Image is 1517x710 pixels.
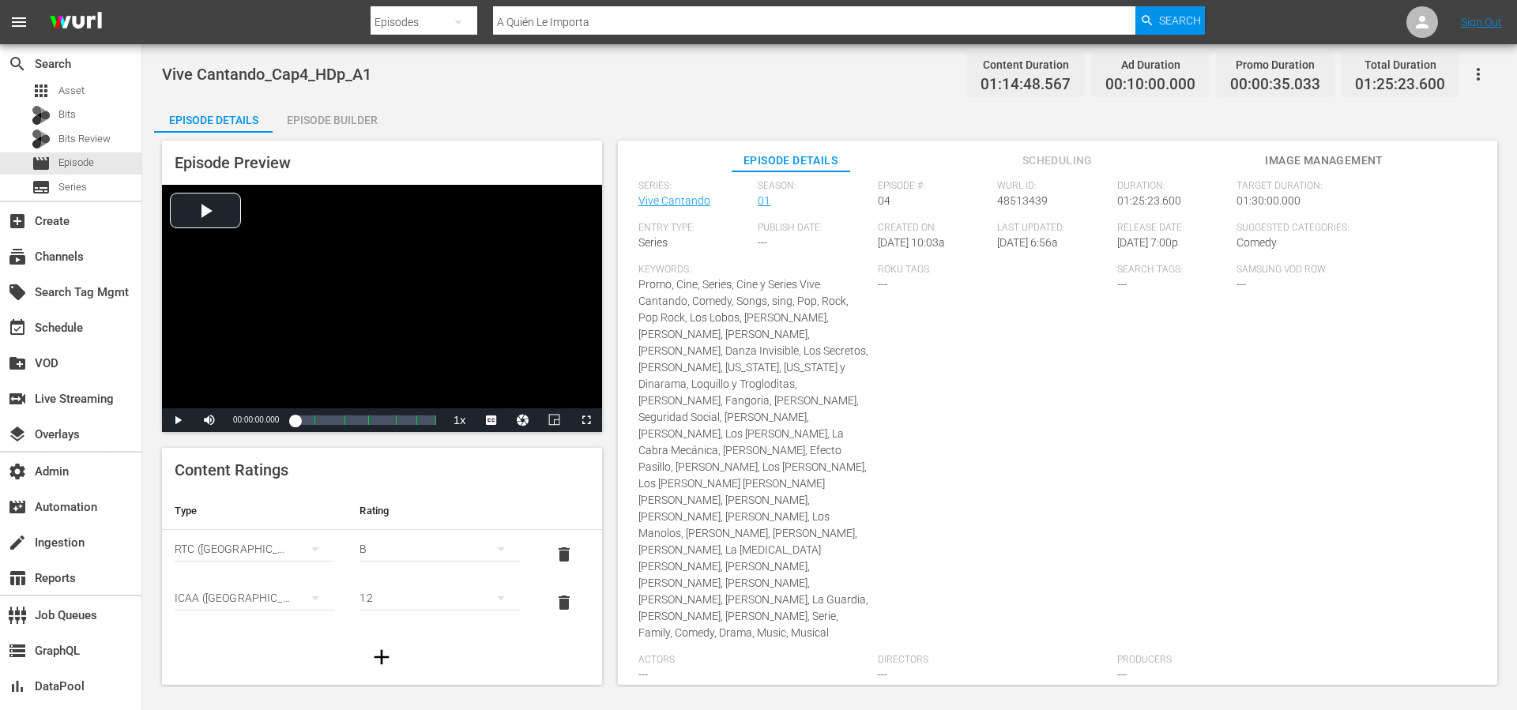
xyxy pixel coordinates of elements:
span: 01:25:23.600 [1117,194,1181,207]
button: delete [545,535,583,573]
span: Episode [32,154,51,173]
span: VOD [8,354,27,373]
div: ICAA ([GEOGRAPHIC_DATA]) [175,576,334,620]
button: Search [1135,6,1205,35]
span: --- [1117,668,1127,681]
span: Wurl ID: [997,180,1109,193]
span: Search [1159,6,1201,35]
span: 48513439 [997,194,1048,207]
span: --- [878,278,887,291]
span: Live Streaming [8,389,27,408]
span: Created On: [878,222,990,235]
span: 00:00:35.033 [1230,76,1320,94]
span: --- [878,668,887,681]
table: simple table [162,492,602,627]
button: Episode Details [154,101,273,133]
span: menu [9,13,28,32]
button: Picture-in-Picture [539,408,570,432]
span: Actors [638,654,870,667]
span: Series [32,178,51,197]
span: Reports [8,569,27,588]
div: B [359,527,519,571]
span: --- [758,236,767,249]
span: Series [58,179,87,195]
span: Image Management [1265,151,1383,171]
div: Bits [32,106,51,125]
span: Target Duration: [1237,180,1468,193]
div: Video Player [162,185,602,432]
span: Entry Type: [638,222,751,235]
div: Episode Details [154,101,273,139]
button: Jump To Time [507,408,539,432]
img: ans4CAIJ8jUAAAAAAAAAAAAAAAAAAAAAAAAgQb4GAAAAAAAAAAAAAAAAAAAAAAAAJMjXAAAAAAAAAAAAAAAAAAAAAAAAgAT5G... [38,4,114,41]
button: Mute [194,408,225,432]
span: [DATE] 10:03a [878,236,945,249]
span: 00:00:00.000 [233,415,279,424]
a: Vive Cantando [638,194,710,207]
button: delete [545,584,583,622]
span: Episode #: [878,180,990,193]
span: Overlays [8,425,27,444]
span: 01:25:23.600 [1355,76,1445,94]
div: Content Duration [981,54,1071,76]
span: Create [8,212,27,231]
span: DataPool [8,677,27,696]
span: [DATE] 6:56a [997,236,1058,249]
span: --- [1237,278,1246,291]
span: Job Queues [8,606,27,625]
button: Playback Rate [444,408,476,432]
div: RTC ([GEOGRAPHIC_DATA]) [175,527,334,571]
span: Episode [58,155,94,171]
span: delete [555,545,574,564]
span: GraphQL [8,641,27,660]
th: Type [162,492,347,530]
span: 01:14:48.567 [981,76,1071,94]
div: Episode Builder [273,101,391,139]
span: Promo, Cine, Series, Cine y Series Vive Cantando, Comedy, Songs, sing, Pop, Rock, Pop Rock, Los L... [638,278,868,639]
span: Duration: [1117,180,1229,193]
a: Sign Out [1461,16,1502,28]
span: Vive Cantando_Cap4_HDp_A1 [162,65,371,84]
span: Season: [758,180,870,193]
span: Ingestion [8,533,27,552]
span: Bits Review [58,131,111,147]
span: Scheduling [998,151,1116,171]
div: Promo Duration [1230,54,1320,76]
button: Episode Builder [273,101,391,133]
span: Channels [8,247,27,266]
span: Episode Preview [175,153,291,172]
span: Asset [32,81,51,100]
span: Last Updated: [997,222,1109,235]
button: Fullscreen [570,408,602,432]
span: Search Tags: [1117,264,1229,276]
span: Samsung VOD Row: [1237,264,1349,276]
span: Asset [58,83,85,99]
span: --- [1117,278,1127,291]
span: Keywords: [638,264,870,276]
span: Bits [58,107,76,122]
span: 04 [878,194,890,207]
span: --- [638,668,648,681]
span: Schedule [8,318,27,337]
span: Automation [8,498,27,517]
button: Captions [476,408,507,432]
span: Series: [638,180,751,193]
div: Progress Bar [295,415,435,425]
span: Content Ratings [175,460,288,479]
span: Comedy [1237,236,1277,249]
span: Search [8,54,27,73]
span: Release Date: [1117,222,1229,235]
span: Publish Date: [758,222,870,235]
a: 01 [758,194,770,207]
span: Search Tag Mgmt [8,283,27,302]
span: delete [555,593,574,612]
button: Play [162,408,194,432]
span: Admin [8,462,27,481]
span: Producers [1117,654,1349,667]
span: [DATE] 7:00p [1117,236,1178,249]
span: 01:30:00.000 [1237,194,1301,207]
div: 12 [359,576,519,620]
div: Bits Review [32,130,51,148]
div: Ad Duration [1105,54,1195,76]
th: Rating [347,492,532,530]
